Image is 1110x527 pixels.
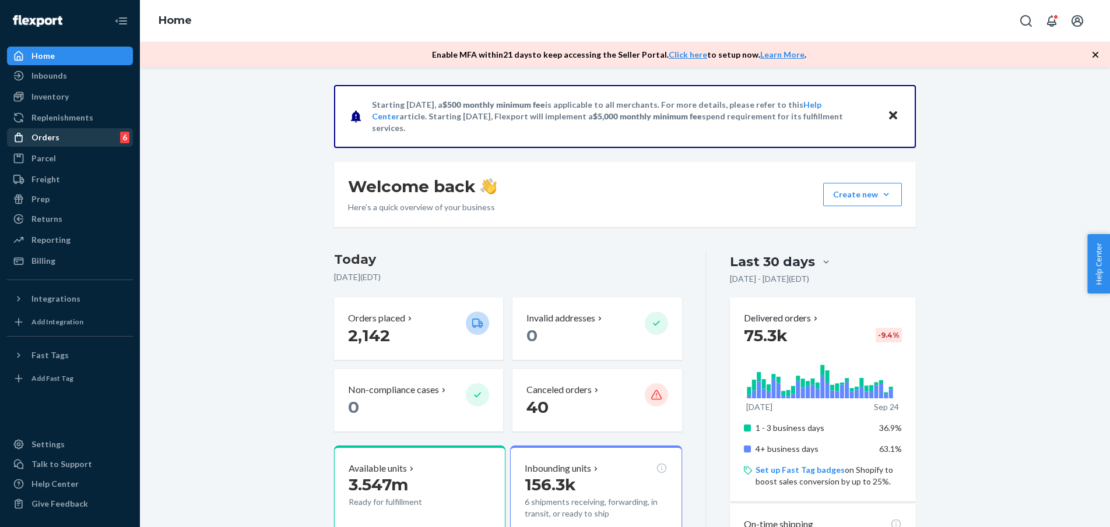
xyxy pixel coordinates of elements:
a: Returns [7,210,133,228]
button: Open Search Box [1014,9,1038,33]
img: hand-wave emoji [480,178,497,194]
ol: breadcrumbs [149,4,201,38]
p: Enable MFA within 21 days to keep accessing the Seller Portal. to setup now. . [432,49,806,61]
img: Flexport logo [13,15,62,27]
button: Non-compliance cases 0 [334,369,503,431]
p: Inbounding units [525,462,591,475]
a: Inbounds [7,66,133,85]
span: 63.1% [879,444,902,454]
span: 75.3k [744,326,788,345]
a: Freight [7,170,133,189]
p: Starting [DATE], a is applicable to all merchants. For more details, please refer to this article... [372,99,876,134]
div: 6 [120,132,129,143]
button: Orders placed 2,142 [334,298,503,360]
button: Delivered orders [744,312,820,325]
a: Settings [7,435,133,454]
div: Add Integration [31,317,83,327]
a: Add Fast Tag [7,369,133,388]
p: on Shopify to boost sales conversion by up to 25%. [756,464,902,487]
div: Inventory [31,91,69,102]
p: Sep 24 [874,401,899,413]
p: 1 - 3 business days [756,422,870,434]
a: Home [159,14,192,27]
button: Canceled orders 40 [512,369,682,431]
div: Replenishments [31,112,93,123]
button: Help Center [1087,234,1110,293]
div: Last 30 days [730,253,815,271]
div: -9.4 % [876,328,902,342]
button: Invalid addresses 0 [512,298,682,360]
a: Learn More [760,49,805,59]
a: Replenishments [7,108,133,127]
p: [DATE] [746,401,772,413]
p: Non-compliance cases [348,383,439,397]
div: Talk to Support [31,458,92,470]
p: Canceled orders [526,383,592,397]
button: Talk to Support [7,455,133,473]
div: Freight [31,174,60,185]
span: 2,142 [348,326,390,345]
button: Close Navigation [110,9,133,33]
div: Parcel [31,153,56,164]
a: Inventory [7,87,133,106]
span: 0 [348,397,359,417]
button: Create new [823,183,902,206]
a: Add Integration [7,313,133,331]
button: Close [886,108,901,125]
a: Reporting [7,231,133,249]
h1: Welcome back [348,176,497,197]
a: Prep [7,190,133,208]
div: Integrations [31,293,80,305]
a: Click here [669,49,707,59]
div: Fast Tags [31,349,69,361]
p: [DATE] - [DATE] ( EDT ) [730,273,809,285]
span: 156.3k [525,475,576,494]
div: Orders [31,132,59,143]
p: Here’s a quick overview of your business [348,201,497,213]
p: 4+ business days [756,443,870,455]
div: Help Center [31,478,79,490]
div: Billing [31,255,55,267]
button: Fast Tags [7,346,133,365]
a: Orders6 [7,128,133,147]
div: Give Feedback [31,498,88,510]
div: Inbounds [31,70,67,82]
a: Help Center [7,475,133,493]
p: 6 shipments receiving, forwarding, in transit, or ready to ship [525,496,667,519]
div: Returns [31,213,62,225]
div: Reporting [31,234,71,246]
span: 3.547m [349,475,408,494]
h3: Today [334,250,682,269]
a: Parcel [7,149,133,168]
button: Integrations [7,289,133,308]
p: [DATE] ( EDT ) [334,271,682,283]
span: 40 [526,397,549,417]
span: Support [24,8,66,19]
div: Home [31,50,55,62]
p: Invalid addresses [526,312,595,325]
a: Home [7,47,133,65]
button: Give Feedback [7,494,133,513]
span: $500 monthly minimum fee [442,100,545,109]
button: Open account menu [1066,9,1089,33]
span: 36.9% [879,423,902,433]
p: Available units [349,462,407,475]
span: $5,000 monthly minimum fee [593,111,702,121]
div: Add Fast Tag [31,373,73,383]
div: Settings [31,438,65,450]
div: Prep [31,193,50,205]
p: Orders placed [348,312,405,325]
a: Set up Fast Tag badges [756,465,845,475]
p: Ready for fulfillment [349,496,456,508]
a: Billing [7,252,133,270]
button: Open notifications [1040,9,1063,33]
span: 0 [526,326,538,345]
